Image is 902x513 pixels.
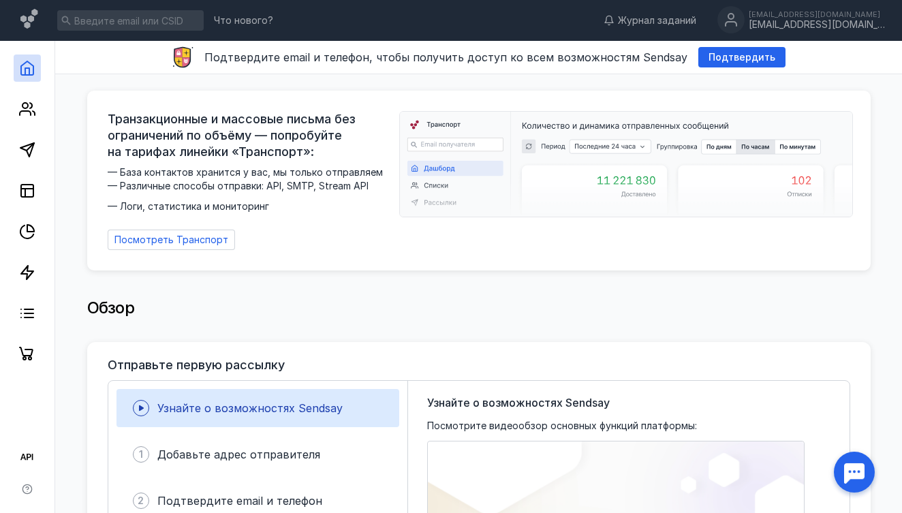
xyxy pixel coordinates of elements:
[400,112,852,217] img: dashboard-transport-banner
[427,419,697,433] span: Посмотрите видеообзор основных функций платформы:
[427,394,610,411] span: Узнайте о возможностях Sendsay
[139,448,143,461] span: 1
[114,234,228,246] span: Посмотреть Транспорт
[108,230,235,250] a: Посмотреть Транспорт
[204,50,687,64] span: Подтвердите email и телефон, чтобы получить доступ ко всем возможностям Sendsay
[108,358,285,372] h3: Отправьте первую рассылку
[57,10,204,31] input: Введите email или CSID
[87,298,135,317] span: Обзор
[214,16,273,25] span: Что нового?
[207,16,280,25] a: Что нового?
[749,19,885,31] div: [EMAIL_ADDRESS][DOMAIN_NAME]
[108,166,391,213] span: — База контактов хранится у вас, мы только отправляем — Различные способы отправки: API, SMTP, St...
[597,14,703,27] a: Журнал заданий
[108,111,391,160] span: Транзакционные и массовые письма без ограничений по объёму — попробуйте на тарифах линейки «Транс...
[749,10,885,18] div: [EMAIL_ADDRESS][DOMAIN_NAME]
[618,14,696,27] span: Журнал заданий
[709,52,775,63] span: Подтвердить
[698,47,786,67] button: Подтвердить
[157,401,343,415] span: Узнайте о возможностях Sendsay
[157,448,320,461] span: Добавьте адрес отправителя
[157,494,322,508] span: Подтвердите email и телефон
[138,494,144,508] span: 2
